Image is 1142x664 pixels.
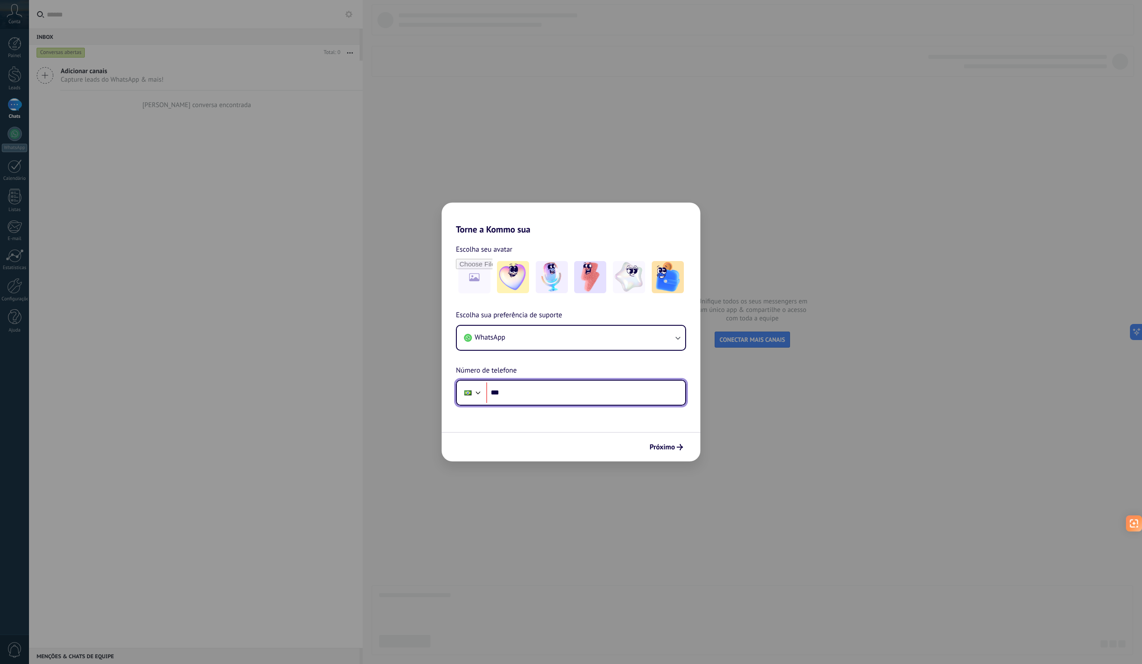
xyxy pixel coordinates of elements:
[497,261,529,293] img: -1.jpeg
[456,365,517,377] span: Número de telefone
[456,244,513,255] span: Escolha seu avatar
[613,261,645,293] img: -4.jpeg
[650,444,675,450] span: Próximo
[456,310,562,321] span: Escolha sua preferência de suporte
[459,383,476,402] div: Brazil: + 55
[457,326,685,350] button: WhatsApp
[645,440,687,455] button: Próximo
[442,203,700,235] h2: Torne a Kommo sua
[475,333,505,342] span: WhatsApp
[574,261,606,293] img: -3.jpeg
[536,261,568,293] img: -2.jpeg
[652,261,684,293] img: -5.jpeg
